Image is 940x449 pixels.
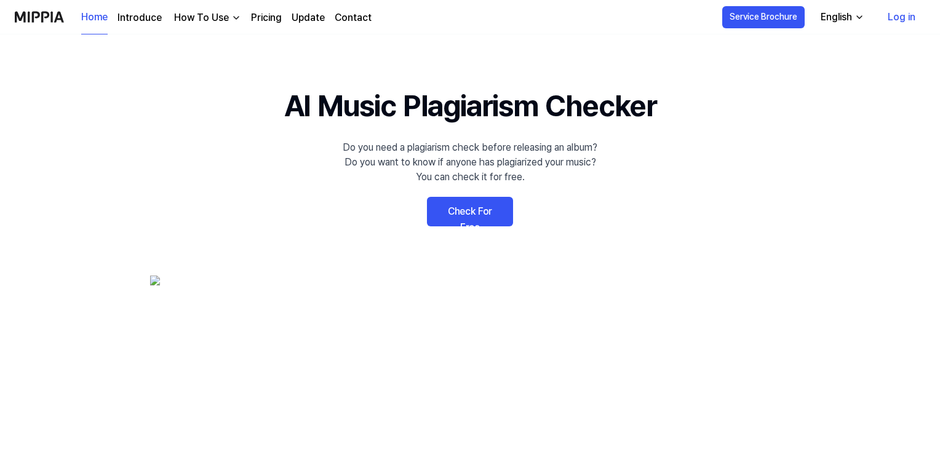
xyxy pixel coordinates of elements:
h1: AI Music Plagiarism Checker [284,84,656,128]
a: Check For Free [427,197,513,226]
button: English [811,5,872,30]
a: Introduce [117,10,162,25]
a: Update [292,10,325,25]
a: Pricing [251,10,282,25]
div: English [818,10,854,25]
button: Service Brochure [722,6,805,28]
a: Home [81,1,108,34]
div: How To Use [172,10,231,25]
div: Do you need a plagiarism check before releasing an album? Do you want to know if anyone has plagi... [343,140,597,185]
button: How To Use [172,10,241,25]
a: Contact [335,10,372,25]
img: down [231,13,241,23]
